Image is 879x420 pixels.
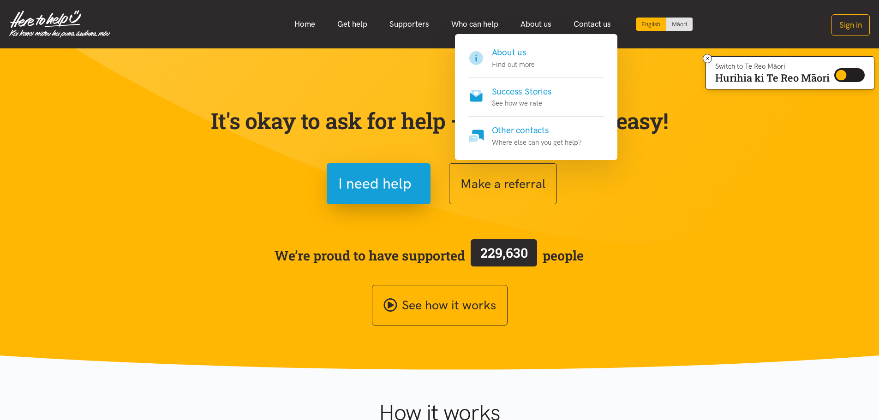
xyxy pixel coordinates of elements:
a: Who can help [440,14,509,34]
a: Other contacts Where else can you get help? [468,117,604,148]
button: I need help [327,163,431,204]
a: Contact us [562,14,622,34]
span: I need help [338,172,412,195]
div: Language toggle [636,18,693,31]
p: Switch to Te Reo Māori [715,64,830,69]
a: Get help [326,14,378,34]
div: About us [455,34,617,160]
p: It's okay to ask for help — we've made it easy! [209,107,670,134]
span: 229,630 [480,244,528,261]
a: 229,630 [465,237,543,273]
p: Where else can you get help? [492,137,582,148]
h4: Success Stories [492,85,552,98]
p: See how we rate [492,98,552,109]
p: Hurihia ki Te Reo Māori [715,74,830,82]
div: Current language [636,18,666,31]
h4: About us [492,46,535,59]
h4: Other contacts [492,124,582,137]
button: Make a referral [449,163,557,204]
a: Supporters [378,14,440,34]
button: Sign in [831,14,870,36]
img: Home [9,10,110,38]
a: Home [283,14,326,34]
p: Find out more [492,59,535,70]
span: We’re proud to have supported people [275,237,584,273]
a: Success Stories See how we rate [468,78,604,117]
a: Switch to Te Reo Māori [666,18,693,31]
a: About us [509,14,562,34]
a: About us Find out more [468,46,604,78]
a: See how it works [372,285,508,326]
